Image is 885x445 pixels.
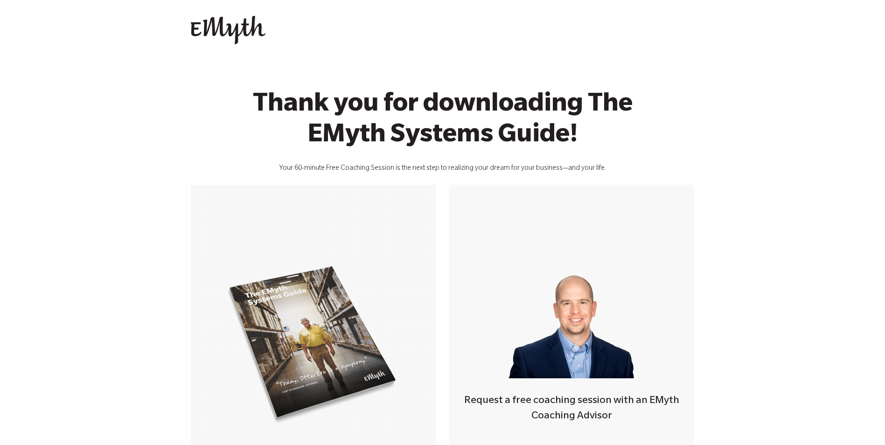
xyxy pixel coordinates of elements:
img: Smart-business-coach.png [504,257,639,378]
img: EMyth [191,16,265,45]
h4: Request a free coaching session with an EMyth Coaching Advisor [449,394,694,425]
span: Your 60-minute Free Coaching Session is the next step to realizing your dream for your business—a... [279,165,606,173]
img: systems-mockup-transp [223,260,404,428]
h1: Thank you for downloading The EMyth Systems Guide! [219,91,667,153]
